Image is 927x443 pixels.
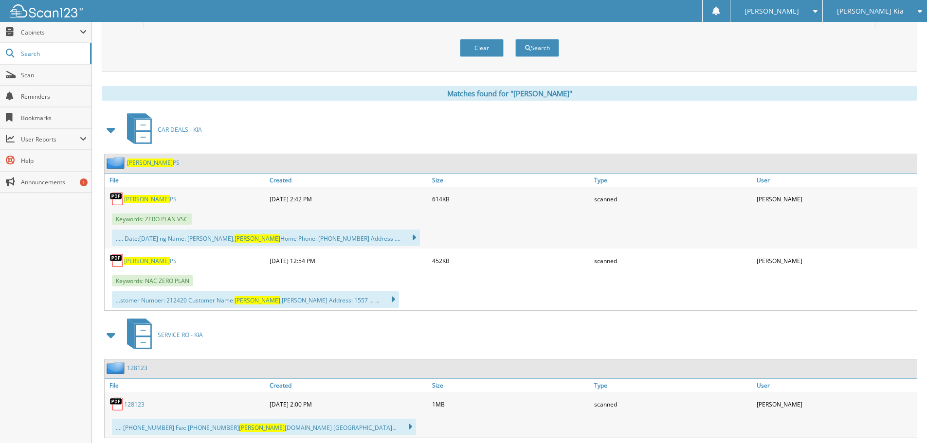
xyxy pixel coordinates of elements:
a: [PERSON_NAME]PS [127,159,180,167]
a: Created [267,174,430,187]
span: [PERSON_NAME] [239,424,285,432]
span: Keywords: NAC ZERO PLAN [112,275,193,286]
span: CAR DEALS - KIA [158,125,202,134]
a: Type [592,174,754,187]
div: scanned [592,394,754,414]
div: ...: [PHONE_NUMBER] Fax: [PHONE_NUMBER] [DOMAIN_NAME] [GEOGRAPHIC_DATA]... [112,419,416,435]
div: [DATE] 2:42 PM [267,189,430,209]
span: Reminders [21,92,87,101]
a: Created [267,379,430,392]
a: [PERSON_NAME]PS [124,195,177,203]
div: [PERSON_NAME] [754,251,917,270]
img: folder2.png [107,157,127,169]
span: [PERSON_NAME] [745,8,799,14]
div: scanned [592,189,754,209]
span: Cabinets [21,28,80,36]
a: CAR DEALS - KIA [121,110,202,149]
img: PDF.png [109,253,124,268]
button: Clear [460,39,504,57]
img: folder2.png [107,362,127,374]
div: 1MB [430,394,592,414]
a: 128123 [127,364,147,372]
div: [PERSON_NAME] [754,394,917,414]
div: ...stomer Number: 212420 Customer Name: ,[PERSON_NAME] Address: 1557 ... ... [112,291,399,308]
span: Keywords: ZERO PLAN VSC [112,213,192,225]
div: 614KB [430,189,592,209]
span: Bookmarks [21,114,87,122]
div: 1 [80,178,88,186]
span: [PERSON_NAME] [235,296,280,304]
a: Size [430,379,592,392]
span: [PERSON_NAME] [127,159,173,167]
span: Search [21,50,85,58]
div: ..... Date:[DATE] ng Name: [PERSON_NAME], Home Phone: [PHONE_NUMBER] Address .... [112,230,420,246]
div: [DATE] 12:54 PM [267,251,430,270]
span: [PERSON_NAME] [235,234,280,243]
a: SERVICE RO - KIA [121,316,203,354]
span: Announcements [21,178,87,186]
div: [DATE] 2:00 PM [267,394,430,414]
a: [PERSON_NAME]PS [124,257,177,265]
a: File [105,174,267,187]
span: User Reports [21,135,80,143]
span: [PERSON_NAME] [124,195,170,203]
div: 452KB [430,251,592,270]
span: Scan [21,71,87,79]
a: User [754,379,917,392]
div: Matches found for "[PERSON_NAME]" [102,86,917,101]
a: Type [592,379,754,392]
div: scanned [592,251,754,270]
img: PDF.png [109,397,124,411]
div: [PERSON_NAME] [754,189,917,209]
a: 128123 [124,400,145,408]
img: PDF.png [109,192,124,206]
span: [PERSON_NAME] [124,257,170,265]
button: Search [515,39,559,57]
a: User [754,174,917,187]
span: [PERSON_NAME] Kia [837,8,904,14]
img: scan123-logo-white.svg [10,4,83,18]
span: Help [21,157,87,165]
a: Size [430,174,592,187]
span: SERVICE RO - KIA [158,331,203,339]
a: File [105,379,267,392]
